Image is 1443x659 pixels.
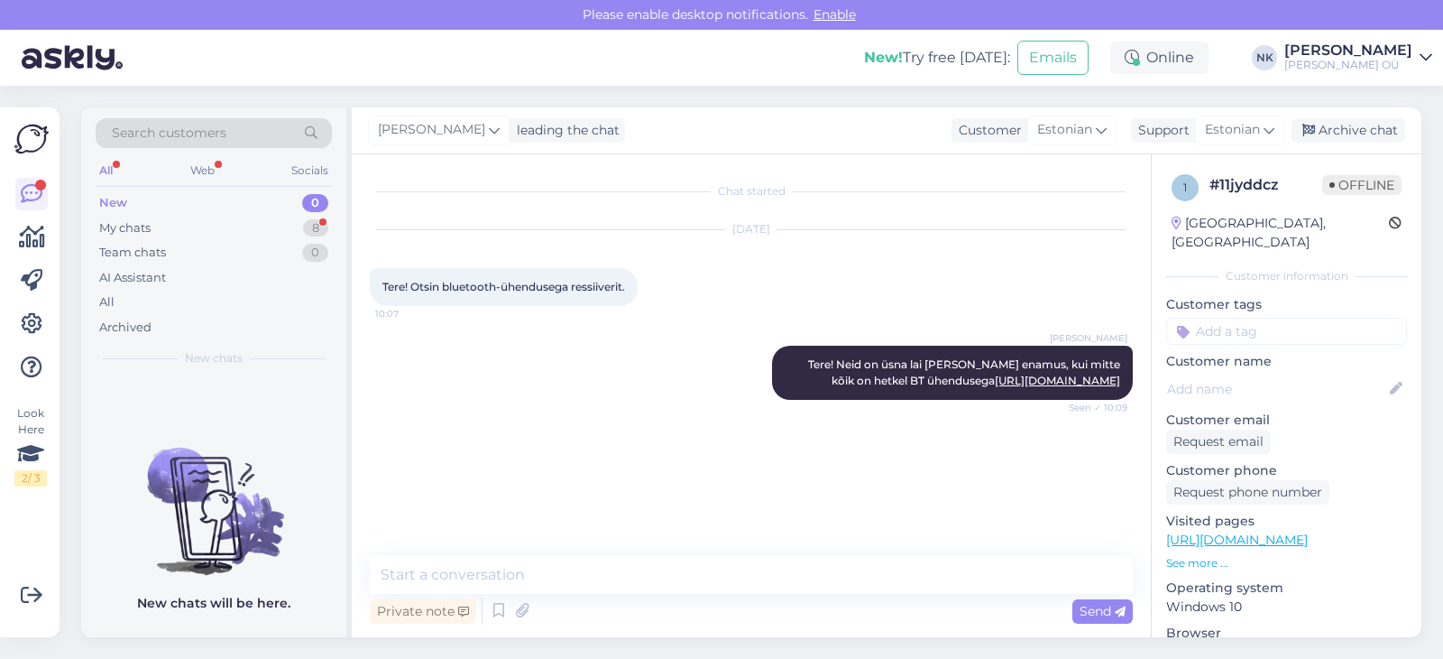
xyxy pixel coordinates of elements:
[1252,45,1277,70] div: NK
[1166,295,1407,314] p: Customer tags
[951,121,1022,140] div: Customer
[370,183,1133,200] div: Chat started
[99,194,127,212] div: New
[1166,598,1407,617] p: Windows 10
[1166,430,1271,454] div: Request email
[1166,480,1329,505] div: Request phone number
[112,124,226,143] span: Search customers
[995,374,1120,387] a: [URL][DOMAIN_NAME]
[1284,43,1412,58] div: [PERSON_NAME]
[1110,42,1209,74] div: Online
[99,244,166,262] div: Team chats
[1166,512,1407,531] p: Visited pages
[1291,118,1405,143] div: Archive chat
[303,219,328,237] div: 8
[808,357,1123,387] span: Tere! Neid on üsna lai [PERSON_NAME] enamus, kui mitte kõik on hetkel BT ühendusega
[370,599,476,624] div: Private note
[1166,579,1407,598] p: Operating system
[1166,268,1407,284] div: Customer information
[864,47,1010,69] div: Try free [DATE]:
[1284,43,1432,72] a: [PERSON_NAME][PERSON_NAME] OÜ
[1060,401,1127,414] span: Seen ✓ 10:09
[1166,461,1407,480] p: Customer phone
[1080,603,1126,619] span: Send
[370,221,1133,237] div: [DATE]
[1166,555,1407,571] p: See more ...
[185,350,243,367] span: New chats
[1167,379,1386,399] input: Add name
[1172,214,1389,252] div: [GEOGRAPHIC_DATA], [GEOGRAPHIC_DATA]
[1037,120,1092,140] span: Estonian
[378,120,485,140] span: [PERSON_NAME]
[1131,121,1190,140] div: Support
[1166,352,1407,371] p: Customer name
[302,194,328,212] div: 0
[99,293,115,311] div: All
[1209,174,1322,196] div: # 11jyddcz
[1166,411,1407,430] p: Customer email
[1166,624,1407,643] p: Browser
[99,219,151,237] div: My chats
[1166,532,1308,548] a: [URL][DOMAIN_NAME]
[99,319,152,337] div: Archived
[1166,318,1407,345] input: Add a tag
[864,49,903,66] b: New!
[14,405,47,487] div: Look Here
[187,159,218,182] div: Web
[288,159,332,182] div: Socials
[1322,175,1402,195] span: Offline
[81,415,346,578] img: No chats
[1205,120,1260,140] span: Estonian
[808,6,861,23] span: Enable
[1050,331,1127,345] span: [PERSON_NAME]
[302,244,328,262] div: 0
[1284,58,1412,72] div: [PERSON_NAME] OÜ
[382,280,625,293] span: Tere! Otsin bluetooth-ühendusega ressiiverit.
[14,122,49,156] img: Askly Logo
[1183,181,1187,194] span: 1
[1017,41,1089,75] button: Emails
[510,121,620,140] div: leading the chat
[14,470,47,487] div: 2 / 3
[96,159,116,182] div: All
[137,594,290,613] p: New chats will be here.
[375,307,443,320] span: 10:07
[99,269,166,287] div: AI Assistant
